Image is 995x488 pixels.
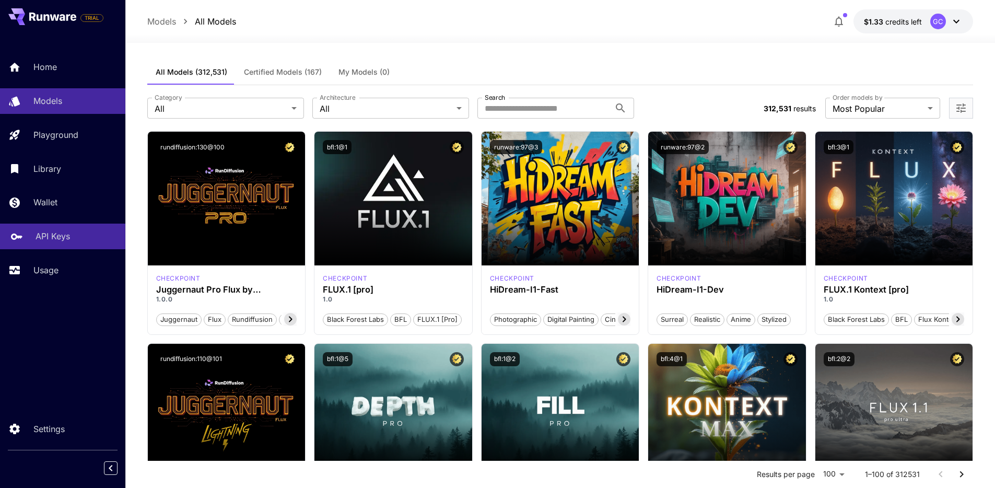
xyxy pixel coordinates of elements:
button: Digital Painting [543,312,599,326]
span: Cinematic [601,315,640,325]
button: Certified Model – Vetted for best performance and includes a commercial license. [783,140,798,154]
p: 1.0 [824,295,965,304]
span: juggernaut [157,315,201,325]
p: 1.0 [323,295,464,304]
button: rundiffusion [228,312,277,326]
a: All Models [195,15,236,28]
span: Black Forest Labs [824,315,888,325]
label: Search [485,93,505,102]
span: BFL [892,315,911,325]
p: checkpoint [824,274,868,283]
button: Certified Model – Vetted for best performance and includes a commercial license. [950,352,964,366]
button: runware:97@3 [490,140,542,154]
button: Certified Model – Vetted for best performance and includes a commercial license. [450,140,464,154]
span: All [320,102,452,115]
button: Open more filters [955,102,967,115]
div: 100 [819,467,848,482]
button: Black Forest Labs [824,312,889,326]
button: FLUX.1 [pro] [413,312,462,326]
span: Digital Painting [544,315,598,325]
span: pro [279,315,298,325]
button: Stylized [757,312,791,326]
label: Architecture [320,93,355,102]
span: credits left [885,17,922,26]
button: Cinematic [601,312,641,326]
h3: HiDream-I1-Fast [490,285,631,295]
button: Realistic [690,312,724,326]
p: API Keys [36,230,70,242]
span: Certified Models (167) [244,67,322,77]
button: Flux Kontext [914,312,963,326]
button: Black Forest Labs [323,312,388,326]
label: Order models by [833,93,882,102]
h3: FLUX.1 Kontext [pro] [824,285,965,295]
span: Add your payment card to enable full platform functionality. [80,11,103,24]
button: bfl:1@5 [323,352,353,366]
span: All [155,102,287,115]
div: $1.3344 [864,16,922,27]
button: bfl:1@2 [490,352,520,366]
div: GC [930,14,946,29]
span: Surreal [657,315,687,325]
button: pro [279,312,298,326]
span: results [793,104,816,113]
div: HiDream Dev [657,274,701,283]
button: BFL [390,312,411,326]
p: checkpoint [657,274,701,283]
p: checkpoint [156,274,201,283]
div: Collapse sidebar [112,459,125,478]
span: Anime [727,315,755,325]
button: Certified Model – Vetted for best performance and includes a commercial license. [616,352,630,366]
span: Most Popular [833,102,923,115]
button: runware:97@2 [657,140,709,154]
span: FLUX.1 [pro] [414,315,461,325]
span: Realistic [690,315,724,325]
button: Photographic [490,312,541,326]
nav: breadcrumb [147,15,236,28]
button: Certified Model – Vetted for best performance and includes a commercial license. [783,352,798,366]
p: Library [33,162,61,175]
p: 1–100 of 312531 [865,469,920,480]
p: Wallet [33,196,57,208]
div: HiDream Fast [490,274,534,283]
span: TRIAL [81,14,103,22]
h3: Juggernaut Pro Flux by RunDiffusion [156,285,297,295]
p: 1.0.0 [156,295,297,304]
p: Results per page [757,469,815,480]
h3: FLUX.1 [pro] [323,285,464,295]
span: All Models (312,531) [156,67,227,77]
button: juggernaut [156,312,202,326]
button: Certified Model – Vetted for best performance and includes a commercial license. [616,140,630,154]
div: FLUX.1 Kontext [pro] [824,274,868,283]
span: BFL [391,315,411,325]
h3: HiDream-I1-Dev [657,285,798,295]
button: bfl:3@1 [824,140,853,154]
button: Certified Model – Vetted for best performance and includes a commercial license. [950,140,964,154]
button: BFL [891,312,912,326]
button: bfl:2@2 [824,352,854,366]
span: Flux Kontext [915,315,962,325]
p: Models [33,95,62,107]
button: bfl:1@1 [323,140,352,154]
button: rundiffusion:110@101 [156,352,226,366]
div: fluxpro [323,274,367,283]
a: Models [147,15,176,28]
span: 312,531 [764,104,791,113]
label: Category [155,93,182,102]
span: My Models (0) [338,67,390,77]
p: Playground [33,129,78,141]
span: $1.33 [864,17,885,26]
span: Black Forest Labs [323,315,388,325]
button: Certified Model – Vetted for best performance and includes a commercial license. [450,352,464,366]
span: rundiffusion [228,315,276,325]
p: Usage [33,264,58,276]
button: $1.3344GC [853,9,973,33]
span: Photographic [490,315,541,325]
div: FLUX.1 D [156,274,201,283]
